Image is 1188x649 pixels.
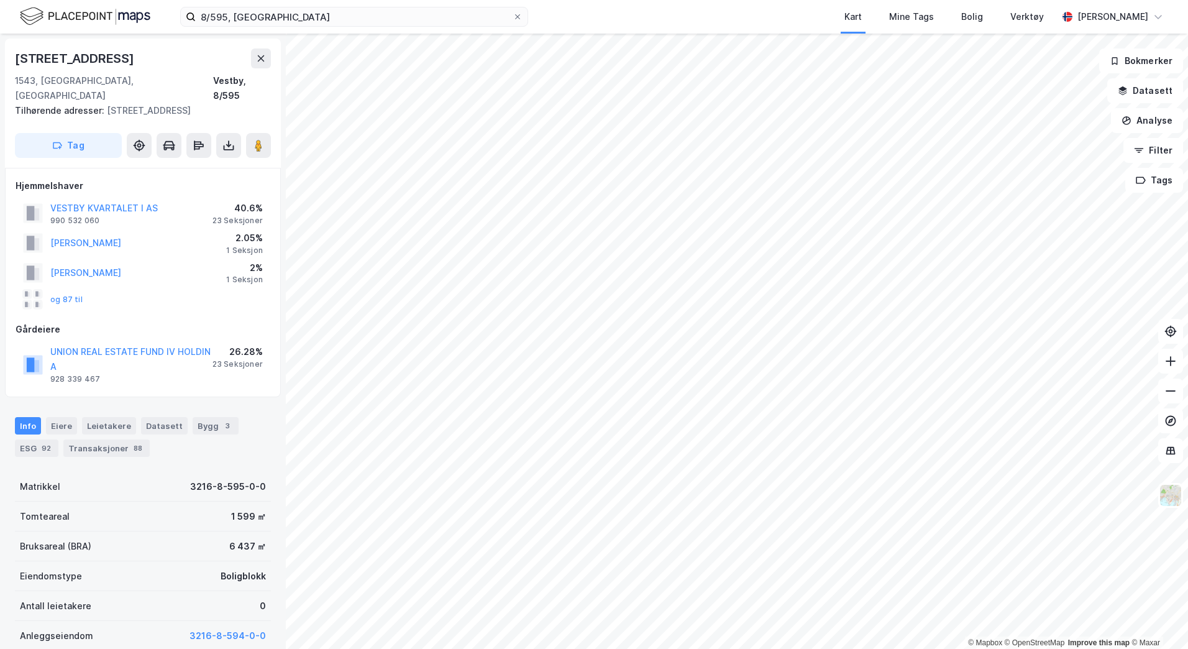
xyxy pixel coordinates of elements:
div: Tomteareal [20,509,70,524]
div: 1 599 ㎡ [231,509,266,524]
div: Hjemmelshaver [16,178,270,193]
button: Tags [1125,168,1183,193]
div: Datasett [141,417,188,435]
div: 40.6% [212,201,263,216]
div: Gårdeiere [16,322,270,337]
div: Boligblokk [221,569,266,584]
button: Datasett [1107,78,1183,103]
div: 1 Seksjon [226,246,263,255]
div: Bygg [193,417,239,435]
div: Bruksareal (BRA) [20,539,91,554]
div: Leietakere [82,417,136,435]
div: Matrikkel [20,479,60,494]
a: Improve this map [1068,638,1130,647]
div: 23 Seksjoner [212,216,263,226]
div: [PERSON_NAME] [1077,9,1148,24]
div: 0 [260,599,266,614]
a: Mapbox [968,638,1002,647]
div: Info [15,417,41,435]
div: 2.05% [226,231,263,246]
div: 928 339 467 [50,374,100,384]
div: 23 Seksjoner [212,359,263,369]
img: Z [1159,484,1182,507]
div: Eiere [46,417,77,435]
div: 3 [221,420,234,432]
button: Analyse [1111,108,1183,133]
div: Vestby, 8/595 [213,73,271,103]
div: 88 [131,442,145,454]
div: 3216-8-595-0-0 [190,479,266,494]
div: Eiendomstype [20,569,82,584]
button: Filter [1123,138,1183,163]
div: Transaksjoner [63,440,150,457]
div: 26.28% [212,344,263,359]
div: ESG [15,440,58,457]
div: 6 437 ㎡ [229,539,266,554]
div: 1 Seksjon [226,275,263,285]
input: Søk på adresse, matrikkel, gårdeiere, leietakere eller personer [196,7,513,26]
div: Kontrollprogram for chat [1126,589,1188,649]
a: OpenStreetMap [1005,638,1065,647]
div: Anleggseiendom [20,628,93,643]
div: Mine Tags [889,9,934,24]
button: Tag [15,133,122,158]
div: Bolig [961,9,983,24]
span: Tilhørende adresser: [15,105,107,116]
button: Bokmerker [1099,48,1183,73]
div: 92 [39,442,53,454]
iframe: Chat Widget [1126,589,1188,649]
div: 1543, [GEOGRAPHIC_DATA], [GEOGRAPHIC_DATA] [15,73,213,103]
div: Antall leietakere [20,599,91,614]
div: Verktøy [1010,9,1044,24]
div: Kart [844,9,862,24]
div: 990 532 060 [50,216,99,226]
button: 3216-8-594-0-0 [190,628,266,643]
div: [STREET_ADDRESS] [15,48,137,68]
img: logo.f888ab2527a4732fd821a326f86c7f29.svg [20,6,150,27]
div: 2% [226,260,263,275]
div: [STREET_ADDRESS] [15,103,261,118]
